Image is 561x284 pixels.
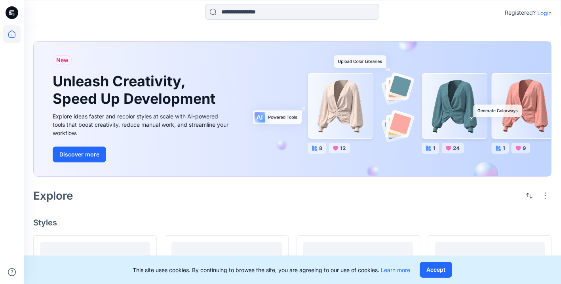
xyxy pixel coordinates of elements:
[133,266,410,274] p: This site uses cookies. By continuing to browse the site, you are agreeing to our use of cookies.
[53,112,231,137] div: Explore ideas faster and recolor styles at scale with AI-powered tools that boost creativity, red...
[381,267,410,273] a: Learn more
[53,73,219,107] h1: Unleash Creativity, Speed Up Development
[53,147,231,162] a: Discover more
[53,147,106,162] button: Discover more
[33,189,73,202] h2: Explore
[56,55,68,65] span: New
[537,9,551,17] p: Login
[33,218,551,227] h4: Styles
[420,262,452,278] button: Accept
[505,8,536,17] p: Registered?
